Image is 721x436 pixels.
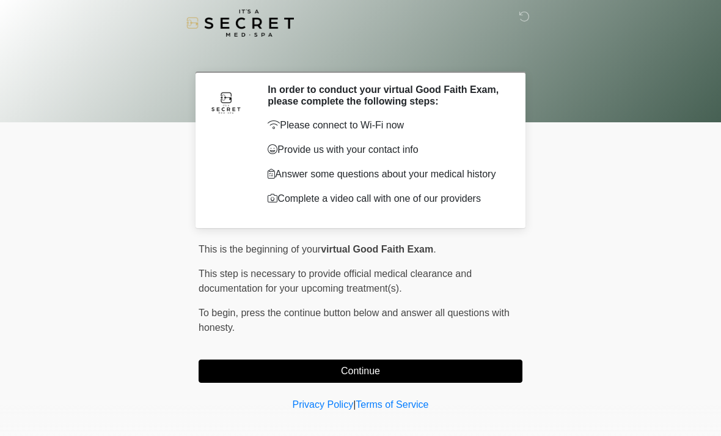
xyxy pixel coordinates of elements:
strong: virtual Good Faith Exam [321,244,433,254]
span: To begin, [199,308,241,318]
p: Complete a video call with one of our providers [268,191,504,206]
a: Privacy Policy [293,399,354,410]
img: It's A Secret Med Spa Logo [186,9,294,37]
a: | [353,399,356,410]
span: This is the beginning of your [199,244,321,254]
h2: In order to conduct your virtual Good Faith Exam, please complete the following steps: [268,84,504,107]
p: Please connect to Wi-Fi now [268,118,504,133]
p: Provide us with your contact info [268,142,504,157]
span: . [433,244,436,254]
a: Terms of Service [356,399,428,410]
span: press the continue button below and answer all questions with honesty. [199,308,510,333]
h1: ‎ ‎ [189,44,532,67]
p: Answer some questions about your medical history [268,167,504,182]
span: This step is necessary to provide official medical clearance and documentation for your upcoming ... [199,268,472,294]
button: Continue [199,360,522,383]
img: Agent Avatar [208,84,244,120]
